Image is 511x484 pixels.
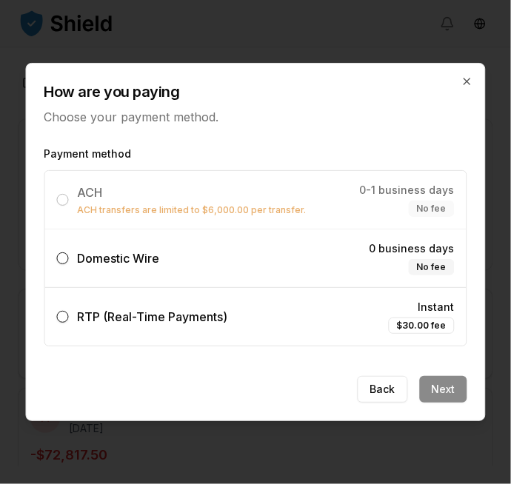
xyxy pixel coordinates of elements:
p: ACH transfers are limited to $6,000.00 per transfer. [78,204,307,216]
h2: How are you paying [44,81,467,102]
label: Payment method [44,147,467,161]
div: No fee [409,201,455,217]
span: Domestic Wire [78,251,160,266]
button: Domestic Wire0 business daysNo fee [57,252,69,264]
span: Instant [418,300,455,315]
div: No fee [409,259,455,275]
span: 0 business days [370,241,455,256]
button: ACHACH transfers are limited to $6,000.00 per transfer.0-1 business daysNo fee [57,194,69,206]
span: 0-1 business days [360,183,455,198]
span: ACH [78,185,103,200]
p: Choose your payment method. [44,108,467,126]
button: RTP (Real-Time Payments)Instant$30.00 fee [57,311,69,323]
button: Back [358,376,408,403]
span: RTP (Real-Time Payments) [78,309,228,324]
div: $30.00 fee [389,317,455,334]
